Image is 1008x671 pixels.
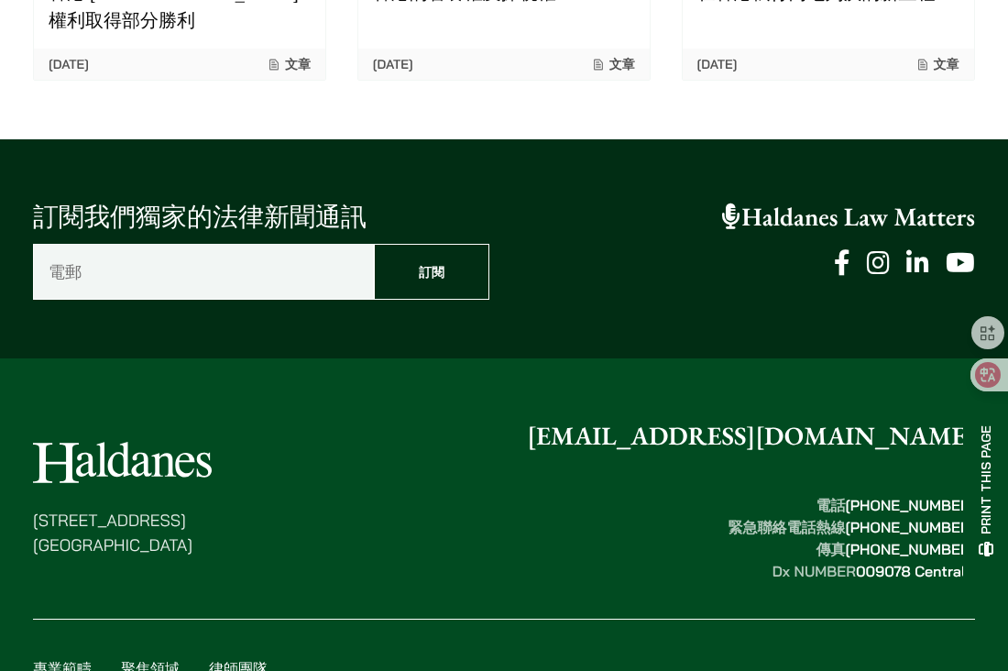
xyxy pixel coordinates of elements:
[33,508,212,557] p: [STREET_ADDRESS] [GEOGRAPHIC_DATA]
[591,56,635,72] span: 文章
[33,244,374,300] input: 電郵
[845,518,975,536] mark: [PHONE_NUMBER]
[856,562,975,580] mark: 009078 Central 1
[527,420,975,453] a: [EMAIL_ADDRESS][DOMAIN_NAME]
[845,540,975,558] mark: [PHONE_NUMBER]
[373,56,413,72] time: [DATE]
[33,198,489,236] p: 訂閱我們獨家的法律新聞通訊
[49,56,89,72] time: [DATE]
[915,56,959,72] span: 文章
[728,496,975,580] strong: 電話 緊急聯絡電話熱線 傳真 Dx NUMBER
[374,244,489,300] input: 訂閱
[33,442,212,483] img: Logo of Haldanes
[697,56,738,72] time: [DATE]
[267,56,311,72] span: 文章
[845,496,975,514] mark: [PHONE_NUMBER]
[722,201,975,234] a: Haldanes Law Matters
